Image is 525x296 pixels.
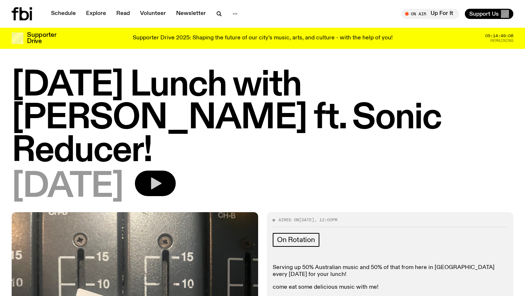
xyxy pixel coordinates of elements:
[82,9,110,19] a: Explore
[136,9,170,19] a: Volunteer
[273,233,319,247] a: On Rotation
[112,9,134,19] a: Read
[27,32,56,44] h3: Supporter Drive
[273,264,507,278] p: Serving up 50% Australian music and 50% of that from here in [GEOGRAPHIC_DATA] every [DATE] for y...
[273,284,507,291] p: come eat some delicious music with me!
[172,9,210,19] a: Newsletter
[490,39,513,43] span: Remaining
[465,9,513,19] button: Support Us
[12,69,513,168] h1: [DATE] Lunch with [PERSON_NAME] ft. Sonic Reducer!
[485,34,513,38] span: 05:14:49:08
[314,217,337,223] span: , 12:00pm
[277,236,315,244] span: On Rotation
[469,11,499,17] span: Support Us
[133,35,393,42] p: Supporter Drive 2025: Shaping the future of our city’s music, arts, and culture - with the help o...
[12,171,123,203] span: [DATE]
[401,9,459,19] button: On AirUp For It
[279,217,299,223] span: Aired on
[299,217,314,223] span: [DATE]
[47,9,80,19] a: Schedule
